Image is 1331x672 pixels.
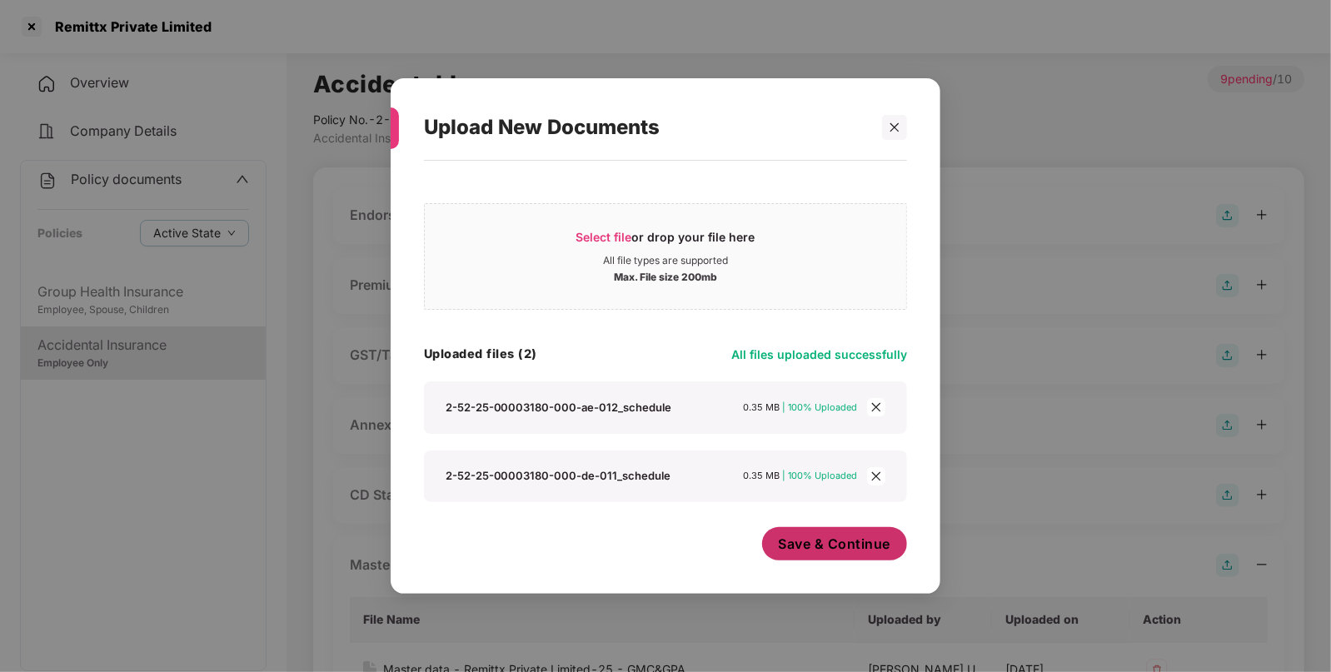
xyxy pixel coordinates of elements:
[576,229,755,254] div: or drop your file here
[424,95,867,160] div: Upload New Documents
[425,217,906,296] span: Select fileor drop your file hereAll file types are supportedMax. File size 200mb
[783,470,858,481] span: | 100% Uploaded
[783,401,858,413] span: | 100% Uploaded
[603,254,728,267] div: All file types are supported
[731,347,907,361] span: All files uploaded successfully
[867,467,885,485] span: close
[446,400,672,415] div: 2-52-25-00003180-000-ae-012_schedule
[446,468,671,483] div: 2-52-25-00003180-000-de-011_schedule
[889,122,900,133] span: close
[744,470,780,481] span: 0.35 MB
[424,346,537,362] h4: Uploaded files (2)
[576,230,632,244] span: Select file
[744,401,780,413] span: 0.35 MB
[614,267,717,284] div: Max. File size 200mb
[762,527,908,560] button: Save & Continue
[867,398,885,416] span: close
[779,535,891,553] span: Save & Continue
